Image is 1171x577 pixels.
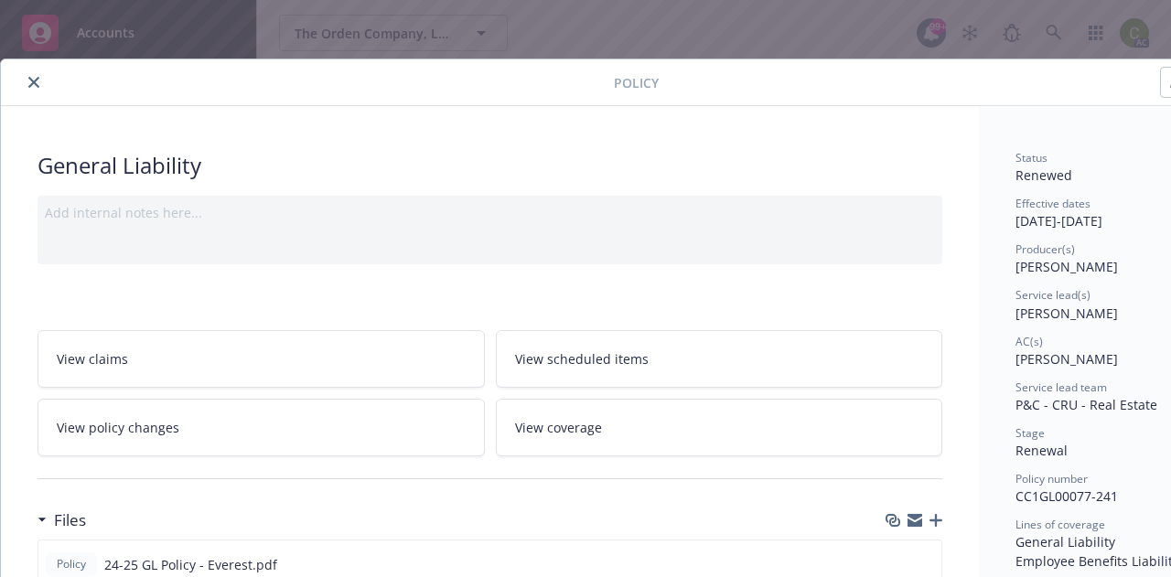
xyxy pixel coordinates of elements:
[1015,166,1072,184] span: Renewed
[1015,350,1118,368] span: [PERSON_NAME]
[1015,258,1118,275] span: [PERSON_NAME]
[54,508,86,532] h3: Files
[23,71,45,93] button: close
[1015,305,1118,322] span: [PERSON_NAME]
[57,418,179,437] span: View policy changes
[1015,425,1045,441] span: Stage
[1015,334,1043,349] span: AC(s)
[496,399,943,456] a: View coverage
[515,418,602,437] span: View coverage
[496,330,943,388] a: View scheduled items
[1015,241,1075,257] span: Producer(s)
[38,508,86,532] div: Files
[53,556,90,572] span: Policy
[918,555,934,574] button: preview file
[1015,487,1118,505] span: CC1GL00077-241
[1015,471,1088,486] span: Policy number
[104,555,277,574] span: 24-25 GL Policy - Everest.pdf
[614,73,659,92] span: Policy
[38,150,942,181] div: General Liability
[888,555,903,574] button: download file
[38,399,485,456] a: View policy changes
[515,349,649,369] span: View scheduled items
[1015,379,1107,395] span: Service lead team
[1015,287,1090,303] span: Service lead(s)
[1015,196,1090,211] span: Effective dates
[57,349,128,369] span: View claims
[1015,442,1068,459] span: Renewal
[38,330,485,388] a: View claims
[45,203,935,222] div: Add internal notes here...
[1015,150,1047,166] span: Status
[1015,396,1157,413] span: P&C - CRU - Real Estate
[1015,517,1105,532] span: Lines of coverage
